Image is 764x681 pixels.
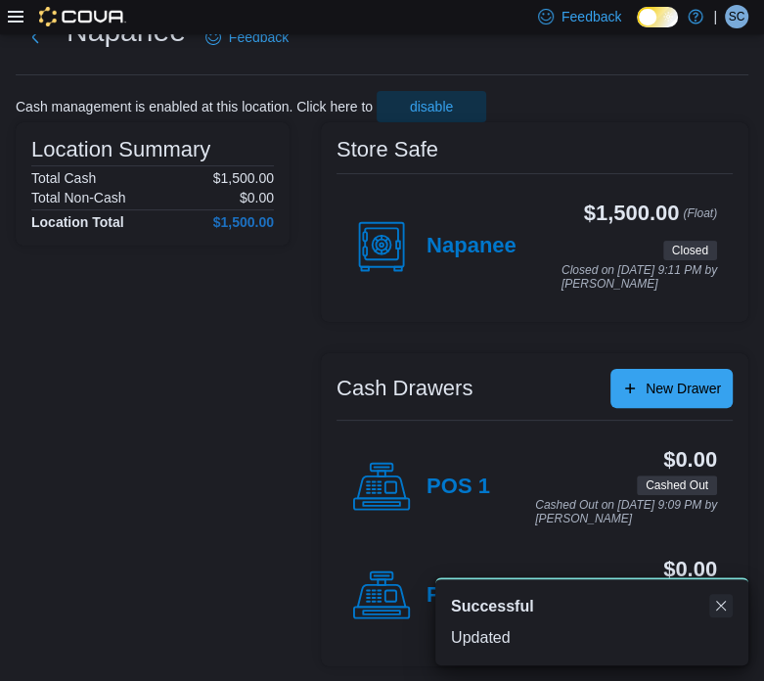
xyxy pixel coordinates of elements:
[213,214,274,230] h4: $1,500.00
[663,241,717,260] span: Closed
[240,190,274,205] p: $0.00
[672,242,708,259] span: Closed
[16,18,55,57] button: Next
[427,234,517,259] h4: Napanee
[198,18,296,57] a: Feedback
[562,7,621,26] span: Feedback
[31,190,126,205] h6: Total Non-Cash
[683,202,717,237] p: (Float)
[729,5,745,28] span: SC
[646,379,721,398] span: New Drawer
[451,595,533,618] span: Successful
[16,99,373,114] p: Cash management is enabled at this location. Click here to
[637,27,638,28] span: Dark Mode
[584,202,680,225] h3: $1,500.00
[31,138,210,161] h3: Location Summary
[451,626,733,650] div: Updated
[427,475,490,500] h4: POS 1
[562,264,717,291] p: Closed on [DATE] 9:11 PM by [PERSON_NAME]
[377,91,486,122] button: disable
[610,369,733,408] button: New Drawer
[31,170,96,186] h6: Total Cash
[229,27,289,47] span: Feedback
[337,138,438,161] h3: Store Safe
[663,558,717,581] h3: $0.00
[31,214,124,230] h4: Location Total
[663,448,717,472] h3: $0.00
[646,477,708,494] span: Cashed Out
[410,97,453,116] span: disable
[535,499,717,525] p: Cashed Out on [DATE] 9:09 PM by [PERSON_NAME]
[637,7,678,27] input: Dark Mode
[637,476,717,495] span: Cashed Out
[725,5,748,28] div: Sam Connors
[39,7,126,26] img: Cova
[213,170,274,186] p: $1,500.00
[713,5,717,28] p: |
[451,595,733,618] div: Notification
[709,594,733,617] button: Dismiss toast
[337,377,472,400] h3: Cash Drawers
